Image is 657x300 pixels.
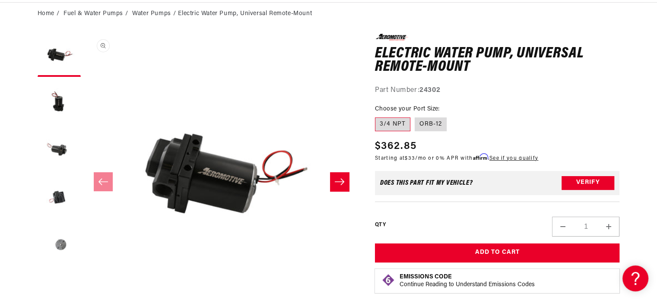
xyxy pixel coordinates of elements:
[375,154,538,162] p: Starting at /mo or 0% APR with .
[375,104,441,114] legend: Choose your Port Size:
[405,156,415,161] span: $33
[400,281,535,289] p: Continue Reading to Understand Emissions Codes
[38,9,620,19] nav: breadcrumbs
[38,129,81,172] button: Load image 3 in gallery view
[375,243,620,263] button: Add to Cart
[63,9,123,19] a: Fuel & Water Pumps
[178,9,312,19] li: Electric Water Pump, Universal Remote-Mount
[38,176,81,219] button: Load image 4 in gallery view
[38,224,81,267] button: Load image 5 in gallery view
[375,47,620,74] h1: Electric Water Pump, Universal Remote-Mount
[400,274,452,280] strong: Emissions Code
[381,273,395,287] img: Emissions code
[375,85,620,96] div: Part Number:
[38,34,81,77] button: Load image 1 in gallery view
[415,117,447,131] label: ORB-12
[562,176,614,190] button: Verify
[38,9,54,19] a: Home
[380,180,473,186] div: Does This part fit My vehicle?
[400,273,535,289] button: Emissions CodeContinue Reading to Understand Emissions Codes
[375,117,410,131] label: 3/4 NPT
[330,172,349,191] button: Slide right
[38,81,81,124] button: Load image 2 in gallery view
[473,154,488,160] span: Affirm
[94,172,113,191] button: Slide left
[132,9,171,19] a: Water Pumps
[375,221,386,229] label: QTY
[375,139,416,154] span: $362.85
[419,87,440,94] strong: 24302
[489,156,538,161] a: See if you qualify - Learn more about Affirm Financing (opens in modal)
